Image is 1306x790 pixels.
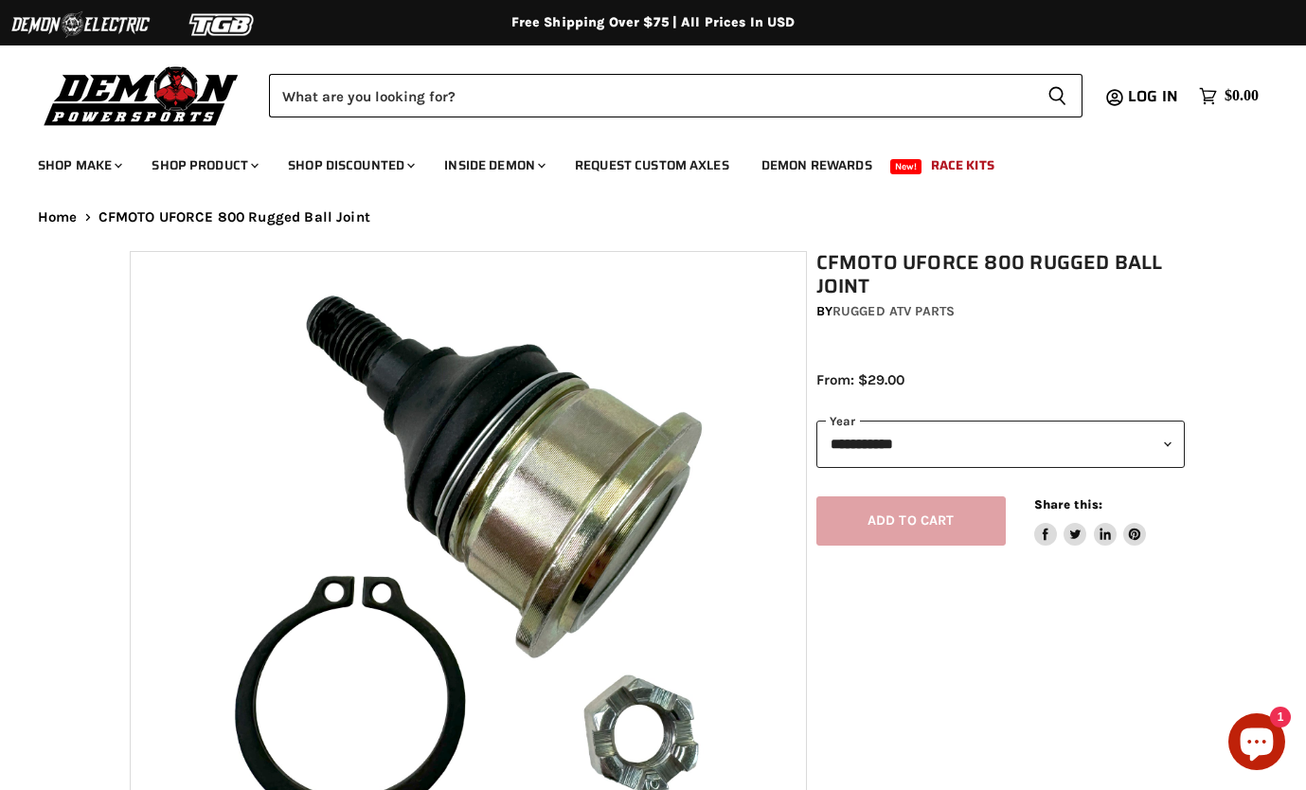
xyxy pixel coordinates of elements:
a: Demon Rewards [747,146,886,185]
img: Demon Powersports [38,62,245,129]
a: Request Custom Axles [561,146,743,185]
span: New! [890,159,922,174]
a: Inside Demon [430,146,557,185]
span: Share this: [1034,497,1102,512]
a: Rugged ATV Parts [832,303,955,319]
img: TGB Logo 2 [152,7,294,43]
input: Search [269,74,1032,117]
select: year [816,421,1186,467]
span: Log in [1128,84,1178,108]
a: Log in [1119,88,1190,105]
img: Demon Electric Logo 2 [9,7,152,43]
a: Shop Discounted [274,146,426,185]
a: Race Kits [917,146,1009,185]
a: Home [38,209,78,225]
span: $0.00 [1225,87,1259,105]
button: Search [1032,74,1082,117]
ul: Main menu [24,138,1254,185]
form: Product [269,74,1082,117]
aside: Share this: [1034,496,1147,547]
a: Shop Make [24,146,134,185]
a: $0.00 [1190,82,1268,110]
span: From: $29.00 [816,371,904,388]
div: by [816,301,1186,322]
h1: CFMOTO UFORCE 800 Rugged Ball Joint [816,251,1186,298]
inbox-online-store-chat: Shopify online store chat [1223,713,1291,775]
span: CFMOTO UFORCE 800 Rugged Ball Joint [98,209,370,225]
a: Shop Product [137,146,270,185]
